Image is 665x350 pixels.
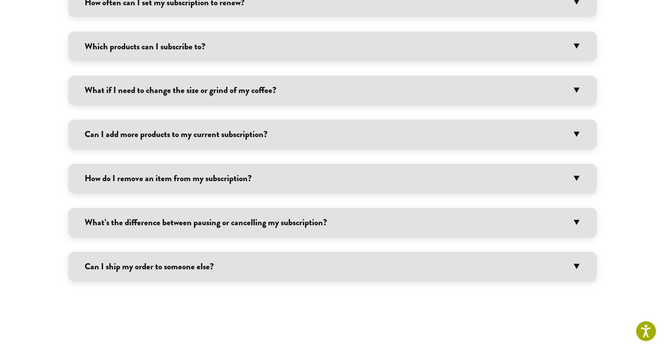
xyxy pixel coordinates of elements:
h3: Can I ship my order to someone else? [68,252,597,282]
h3: What’s the difference between pausing or cancelling my subscription? [68,208,597,238]
h3: What if I need to change the size or grind of my coffee? [68,76,597,106]
h3: Can I add more products to my current subscription? [68,120,597,150]
h3: Which products can I subscribe to? [68,32,597,62]
h3: How do I remove an item from my subscription? [68,164,597,194]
